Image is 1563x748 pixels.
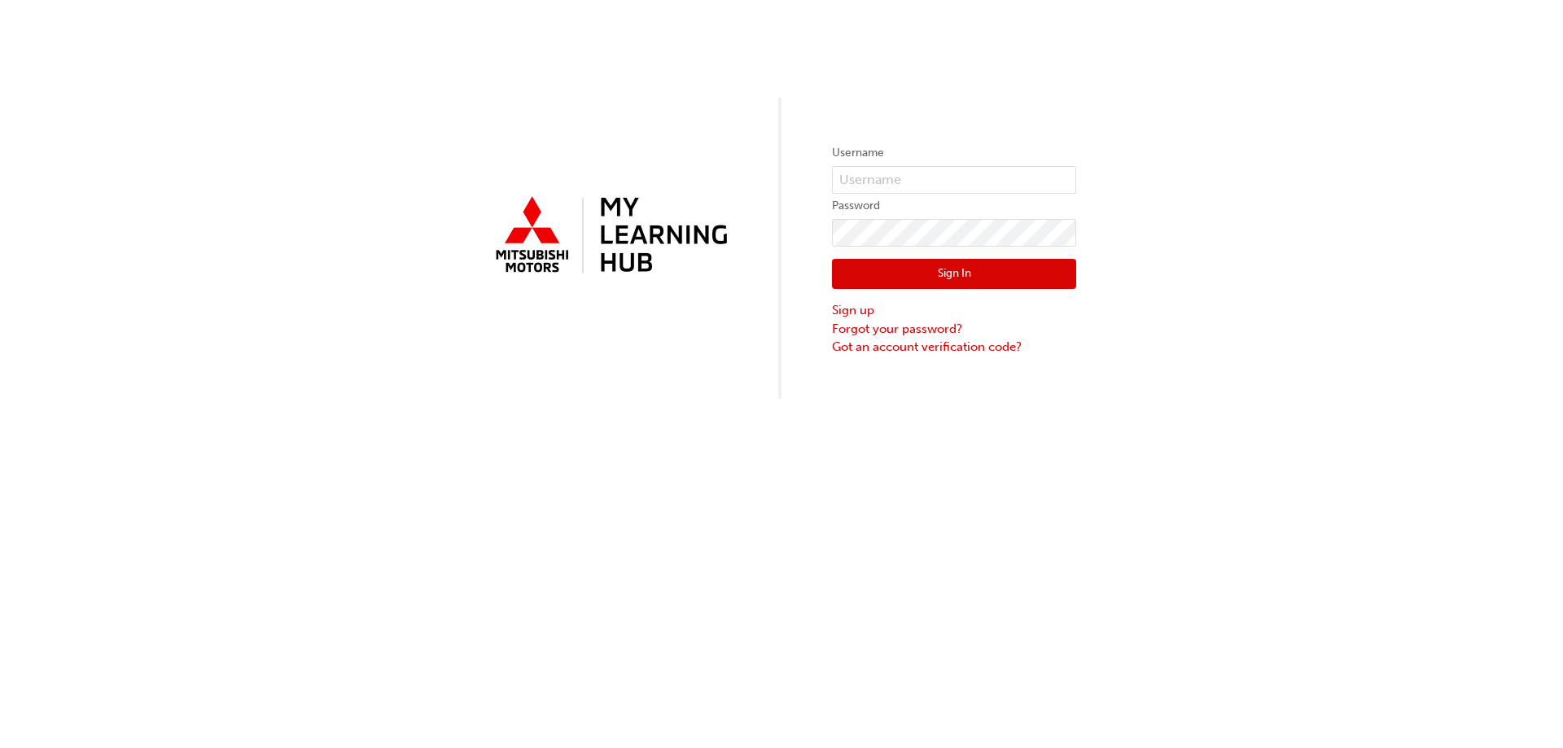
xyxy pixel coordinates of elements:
a: Got an account verification code? [832,338,1076,357]
input: Username [832,166,1076,194]
label: Password [832,196,1076,216]
img: mmal [487,190,731,282]
label: Username [832,143,1076,163]
button: Sign In [832,259,1076,290]
a: Sign up [832,301,1076,320]
a: Forgot your password? [832,320,1076,339]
